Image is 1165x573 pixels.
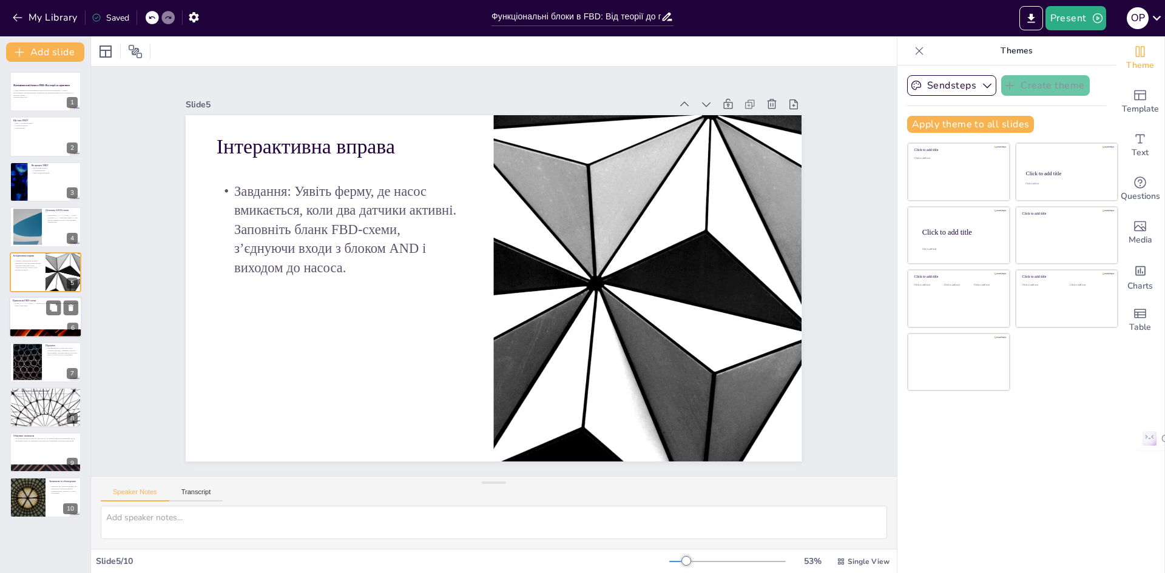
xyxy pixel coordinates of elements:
div: 1 [10,72,81,112]
div: 5 [67,278,78,289]
p: Інтерактивна вправа [13,254,42,258]
div: 7 [67,368,78,379]
div: 3 [67,187,78,198]
p: Ви створили свою першу FBD-схему! Дізналися про FBD, створення схем та їх застосування у реальних... [46,347,78,357]
p: Запитання та обговорення [49,480,78,483]
div: O P [1127,7,1149,29]
div: Click to add title [1022,275,1109,279]
div: Slide 5 / 10 [96,555,669,567]
div: 5 [10,252,81,292]
div: 8 [10,387,81,427]
p: Завдання: Уявіть ферму, де насос вмикається, коли два датчики активні. Заповніть бланк FBD-схеми,... [209,186,464,307]
p: У цьому навчанні ми познайомимося з FBD (Function Block Diagram) — мовою програмування для автома... [13,90,78,96]
p: Чи складно навчитися FBD? Ні, FBD проста. Чи потрібні знання програмування? Ні, це малювання блок... [13,438,78,442]
div: Add ready made slides [1116,80,1164,124]
p: Themes [929,36,1104,65]
div: Click to add body [922,247,999,250]
p: [Level1] ----+ |----> [AND] ----> [Pump1] [Level2] ----+ Мета вправи: Навчитися створювати базову... [13,302,78,306]
p: FBD — це графічна мова [13,122,78,124]
div: Click to add text [1070,284,1108,287]
p: Як працює FBD? [31,164,78,167]
input: Insert title [491,8,661,25]
p: Підсумок [46,344,78,348]
span: Theme [1126,59,1154,72]
div: Click to add title [1022,212,1109,216]
div: Click to add text [944,284,971,287]
p: Generated with [URL] [13,96,78,99]
p: Простота використання [31,172,78,174]
div: Click to add text [1022,284,1061,287]
div: 10 [10,477,81,517]
div: 9 [10,432,81,472]
button: Present [1045,6,1106,30]
div: 7 [10,342,81,382]
div: Add a table [1116,298,1164,342]
button: My Library [9,8,83,27]
p: Очікувані запитання [13,434,78,438]
button: Export to PowerPoint [1019,6,1043,30]
p: Запрошую вас поділитися ідеями, які процеси ви б автоматизували за допомогою FBD. [PERSON_NAME] о... [49,485,78,494]
div: Click to add text [914,157,1001,160]
div: Click to add text [974,284,1001,287]
div: 53 % [798,555,827,567]
p: Де ви бачите застосування FBD у вашій роботі чи житті? Які процеси ви б автоматизували за допомог... [13,392,78,397]
div: Slide 5 [169,81,653,143]
p: Правильна FBD-схема [13,299,78,303]
div: Click to add text [1025,183,1106,185]
p: Реальний кейс [13,126,78,129]
p: Візуалізація процесу [31,167,78,169]
button: Sendsteps [907,75,996,96]
span: Single View [848,557,890,566]
span: Table [1129,321,1151,334]
div: 9 [67,458,78,469]
span: Template [1122,102,1159,116]
p: Детальна ASCII-схема [46,209,78,212]
button: Add slide [6,42,84,62]
div: 8 [67,413,78,424]
p: [TempSensor] ----+ |----> [AND] ----> [Fan1] [Constant=1] ----+ TempSensor видає "1" при високій ... [46,215,78,224]
span: Questions [1121,190,1160,203]
button: Duplicate Slide [46,300,61,315]
div: Add text boxes [1116,124,1164,167]
div: Click to add title [1026,170,1107,176]
div: Click to add text [914,284,942,287]
div: Change the overall theme [1116,36,1164,80]
button: Apply theme to all slides [907,116,1034,133]
div: 3 [10,162,81,202]
div: Click to add title [922,227,1000,236]
p: Завдання: Уявіть ферму, де насос вмикається, коли два датчики активні. Заповніть бланк FBD-схеми,... [13,260,42,270]
div: Get real-time input from your audience [1116,167,1164,211]
div: 2 [10,116,81,156]
div: Click to add title [914,148,1001,152]
button: Transcript [169,488,223,501]
p: Основні елементи [13,124,78,127]
p: Інтерактивна вправа [204,136,452,191]
span: Charts [1127,280,1153,293]
div: Add charts and graphs [1116,255,1164,298]
span: Position [128,44,143,59]
button: O P [1127,6,1149,30]
button: Speaker Notes [101,488,169,501]
div: Saved [92,12,129,24]
div: Layout [96,42,115,61]
p: FBD — ваш ключ до автоматизації! [13,389,78,393]
div: 1 [67,97,78,108]
div: 6 [67,323,78,333]
div: 2 [67,142,78,153]
div: Add images, graphics, shapes or video [1116,211,1164,255]
p: Що таке FBD? [13,119,78,122]
div: 4 [10,207,81,247]
strong: Функціональні блоки в FBD: Від теорії до практики [13,84,70,87]
div: 4 [67,233,78,244]
div: 6 [9,297,82,338]
div: Click to add title [914,275,1001,279]
button: Delete Slide [64,300,78,315]
span: Media [1129,233,1152,247]
div: 10 [63,503,78,514]
button: Create theme [1001,75,1090,96]
p: З’єднання блоків [31,169,78,172]
span: Text [1132,146,1149,159]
